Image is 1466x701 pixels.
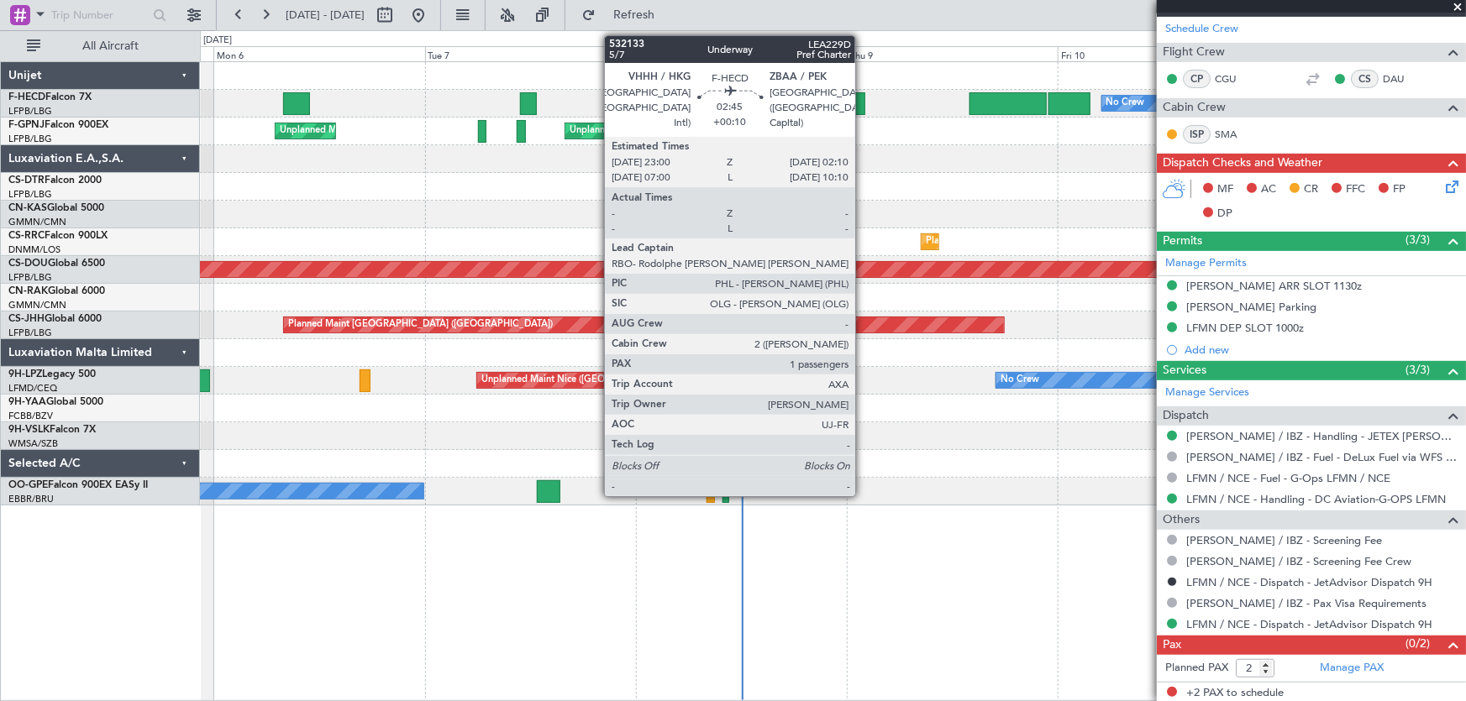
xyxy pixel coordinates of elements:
[1185,343,1458,357] div: Add new
[8,425,50,435] span: 9H-VSLK
[8,203,104,213] a: CN-KASGlobal 5000
[1183,125,1211,144] div: ISP
[8,493,54,505] a: EBBR/BRU
[1406,231,1430,248] span: (3/3)
[1186,471,1390,485] a: LFMN / NCE - Fuel - G-Ops LFMN / NCE
[8,480,148,490] a: OO-GPEFalcon 900EX EASy II
[8,480,48,490] span: OO-GPE
[8,286,48,296] span: CN-RAK
[8,120,108,130] a: F-GPNJFalcon 900EX
[1346,181,1365,198] span: FFC
[1163,636,1181,655] span: Pax
[8,425,96,435] a: 9H-VSLKFalcon 7X
[286,8,365,23] span: [DATE] - [DATE]
[8,120,45,130] span: F-GPNJ
[1186,492,1446,506] a: LFMN / NCE - Handling - DC Aviation-G-OPS LFMN
[213,46,424,61] div: Mon 6
[1186,575,1432,589] a: LFMN / NCE - Dispatch - JetAdvisor Dispatch 9H
[280,118,556,144] div: Unplanned Maint [GEOGRAPHIC_DATA] ([GEOGRAPHIC_DATA])
[1163,98,1226,118] span: Cabin Crew
[1261,181,1276,198] span: AC
[425,46,636,61] div: Tue 7
[18,33,182,60] button: All Aircraft
[8,133,52,145] a: LFPB/LBG
[8,369,96,379] a: 9H-LPZLegacy 500
[8,243,60,256] a: DNMM/LOS
[1217,206,1232,222] span: DP
[1383,71,1421,86] a: DAU
[8,286,105,296] a: CN-RAKGlobal 6000
[1186,554,1411,568] a: [PERSON_NAME] / IBZ - Screening Fee Crew
[1165,255,1247,272] a: Manage Permits
[8,397,46,407] span: 9H-YAA
[1163,361,1206,380] span: Services
[1186,300,1316,314] div: [PERSON_NAME] Parking
[1186,279,1362,293] div: [PERSON_NAME] ARR SLOT 1130z
[8,382,57,395] a: LFMD/CEQ
[1165,21,1238,38] a: Schedule Crew
[1186,321,1304,335] div: LFMN DEP SLOT 1000z
[8,105,52,118] a: LFPB/LBG
[1186,596,1427,610] a: [PERSON_NAME] / IBZ - Pax Visa Requirements
[481,368,680,393] div: Unplanned Maint Nice ([GEOGRAPHIC_DATA])
[1351,70,1379,88] div: CS
[8,397,103,407] a: 9H-YAAGlobal 5000
[1186,617,1432,631] a: LFMN / NCE - Dispatch - JetAdvisor Dispatch 9H
[599,9,670,21] span: Refresh
[8,203,47,213] span: CN-KAS
[8,92,45,102] span: F-HECD
[1186,450,1458,464] a: [PERSON_NAME] / IBZ - Fuel - DeLux Fuel via WFS - [PERSON_NAME] / IBZ
[8,299,66,311] a: GMMN/CMN
[1217,181,1233,198] span: MF
[51,3,148,28] input: Trip Number
[1304,181,1318,198] span: CR
[1215,71,1253,86] a: CGU
[1163,154,1322,173] span: Dispatch Checks and Weather
[1406,361,1430,379] span: (3/3)
[926,229,1100,254] div: Planned Maint Lagos ([PERSON_NAME])
[8,231,108,241] a: CS-RRCFalcon 900LX
[570,118,846,144] div: Unplanned Maint [GEOGRAPHIC_DATA] ([GEOGRAPHIC_DATA])
[8,327,52,339] a: LFPB/LBG
[1106,91,1145,116] div: No Crew
[1058,46,1269,61] div: Fri 10
[8,188,52,201] a: LFPB/LBG
[8,231,45,241] span: CS-RRC
[1406,635,1430,652] span: (0/2)
[8,437,58,450] a: WMSA/SZB
[8,175,102,186] a: CS-DTRFalcon 2000
[847,46,1058,61] div: Thu 9
[8,259,105,269] a: CS-DOUGlobal 6500
[1001,368,1039,393] div: No Crew
[1186,533,1382,547] a: [PERSON_NAME] / IBZ - Screening Fee
[8,216,66,228] a: GMMN/CMN
[1186,429,1458,443] a: [PERSON_NAME] / IBZ - Handling - JETEX [PERSON_NAME]
[1163,406,1209,426] span: Dispatch
[8,314,102,324] a: CS-JHHGlobal 6000
[1165,660,1228,677] label: Planned PAX
[288,312,553,337] div: Planned Maint [GEOGRAPHIC_DATA] ([GEOGRAPHIC_DATA])
[8,175,45,186] span: CS-DTR
[1215,127,1253,142] a: SMA
[8,314,45,324] span: CS-JHH
[8,410,53,422] a: FCBB/BZV
[203,34,232,48] div: [DATE]
[1320,660,1384,677] a: Manage PAX
[8,92,92,102] a: F-HECDFalcon 7X
[1183,70,1211,88] div: CP
[1165,385,1249,401] a: Manage Services
[1163,43,1225,62] span: Flight Crew
[636,46,847,61] div: Wed 8
[574,2,675,29] button: Refresh
[1393,181,1406,198] span: FP
[8,369,42,379] span: 9H-LPZ
[8,259,48,269] span: CS-DOU
[44,40,177,52] span: All Aircraft
[8,271,52,284] a: LFPB/LBG
[1163,510,1200,530] span: Others
[1163,232,1202,251] span: Permits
